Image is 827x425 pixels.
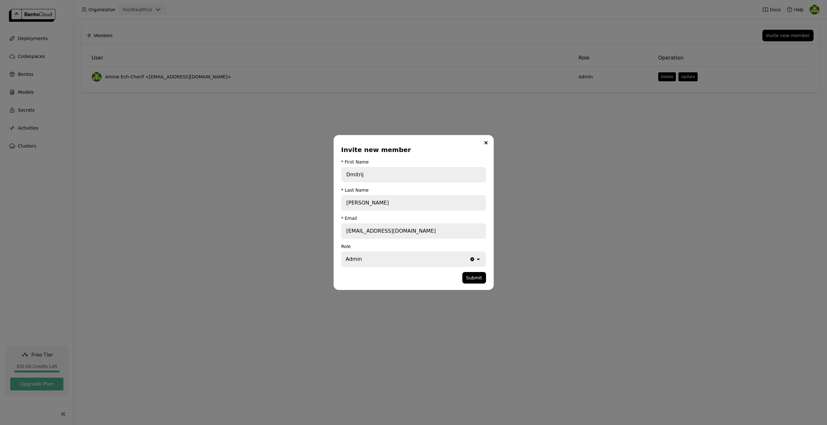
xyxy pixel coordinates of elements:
[345,159,369,164] div: First Name
[345,188,369,193] div: Last Name
[341,145,483,154] div: Invite new member
[345,216,357,221] div: Email
[482,139,490,147] button: Close
[334,135,494,290] div: dialog
[462,272,486,284] button: Submit
[469,256,475,262] svg: Clear value
[475,256,482,262] svg: open
[346,255,362,263] div: Admin
[341,244,486,249] div: Role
